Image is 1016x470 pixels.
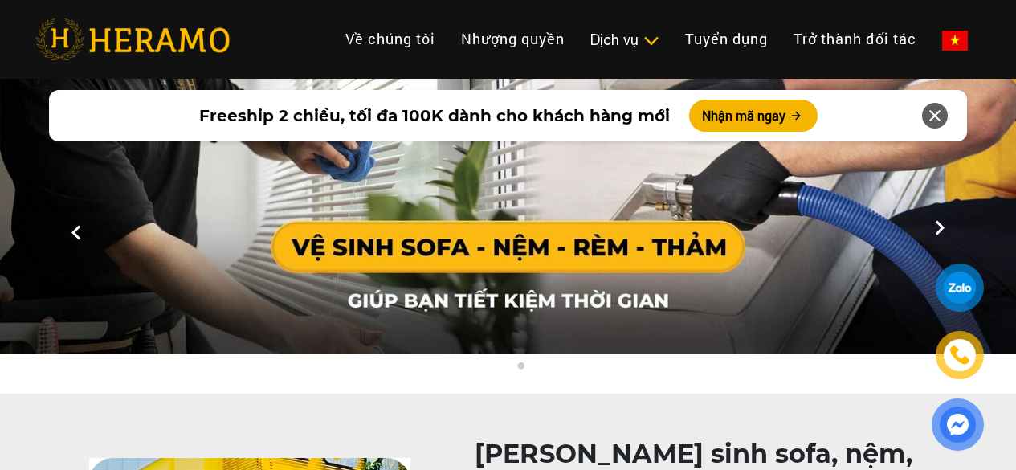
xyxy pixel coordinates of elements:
img: phone-icon [949,344,971,366]
span: Freeship 2 chiều, tối đa 100K dành cho khách hàng mới [199,104,670,128]
button: 2 [512,362,528,378]
img: heramo-logo.png [35,18,230,60]
button: 1 [488,362,504,378]
img: subToggleIcon [643,33,659,49]
a: Về chúng tôi [333,22,448,56]
img: vn-flag.png [942,31,968,51]
a: phone-icon [937,333,983,378]
button: Nhận mã ngay [689,100,818,132]
a: Trở thành đối tác [781,22,929,56]
div: Dịch vụ [590,29,659,51]
a: Tuyển dụng [672,22,781,56]
a: Nhượng quyền [448,22,577,56]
